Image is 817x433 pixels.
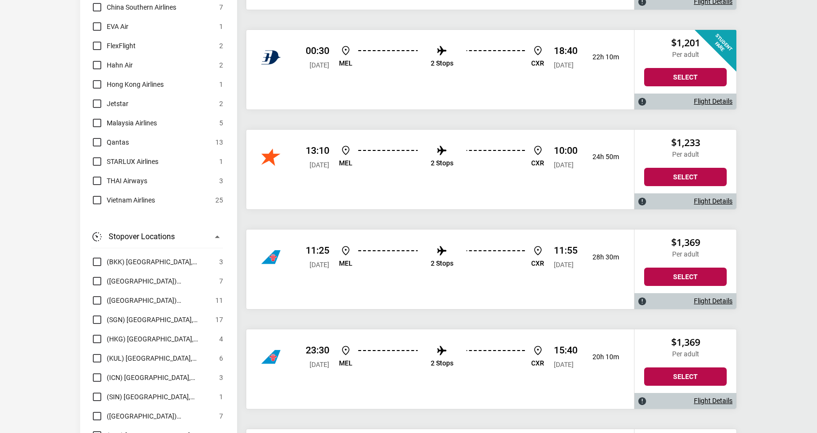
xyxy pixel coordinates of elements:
[554,145,578,156] p: 10:00
[431,359,453,367] p: 2 Stops
[306,45,329,56] p: 00:30
[219,117,223,129] span: 5
[431,159,453,167] p: 2 Stops
[91,372,214,383] label: Seoul, South Korea
[91,98,128,109] label: Jetstar
[219,333,223,345] span: 4
[339,359,352,367] p: MEL
[554,361,574,368] span: [DATE]
[107,275,214,287] span: ([GEOGRAPHIC_DATA]) [GEOGRAPHIC_DATA], [GEOGRAPHIC_DATA]
[261,347,281,366] img: China Southern Airlines
[91,117,157,129] label: Malaysia Airlines
[219,156,223,167] span: 1
[219,59,223,71] span: 2
[107,372,214,383] span: (ICN) [GEOGRAPHIC_DATA], [GEOGRAPHIC_DATA]
[585,153,619,161] p: 24h 50m
[91,352,214,364] label: Kuala Lumpur, Malaysia
[644,51,727,59] p: Per adult
[107,256,214,268] span: (BKK) [GEOGRAPHIC_DATA], [GEOGRAPHIC_DATA]
[107,314,211,325] span: (SGN) [GEOGRAPHIC_DATA], [GEOGRAPHIC_DATA]
[107,410,214,422] span: ([GEOGRAPHIC_DATA]) [GEOGRAPHIC_DATA], [GEOGRAPHIC_DATA]
[91,275,214,287] label: Guangzhou, China
[531,259,544,268] p: CXR
[107,79,164,90] span: Hong Kong Airlines
[219,175,223,187] span: 3
[694,197,732,205] a: Flight Details
[554,261,574,269] span: [DATE]
[107,352,214,364] span: (KUL) [GEOGRAPHIC_DATA], [GEOGRAPHIC_DATA]
[219,1,223,13] span: 7
[689,3,763,77] div: Student Fare
[261,247,281,267] img: China Southern Airlines
[215,295,223,306] span: 11
[554,45,578,56] p: 18:40
[219,352,223,364] span: 6
[107,295,211,306] span: ([GEOGRAPHIC_DATA]) [GEOGRAPHIC_DATA], [GEOGRAPHIC_DATA]
[91,21,128,32] label: EVA Air
[554,244,578,256] p: 11:55
[246,329,634,409] div: China Southern Airlines 23:30 [DATE] MEL 2 Stops CXR 15:40 [DATE] 20h 10m
[107,333,214,345] span: (HKG) [GEOGRAPHIC_DATA], [GEOGRAPHIC_DATA]
[246,130,634,209] div: Jetstar 13:10 [DATE] MEL 2 Stops CXR 10:00 [DATE] 24h 50m
[634,193,736,209] div: Flight Details
[107,175,147,187] span: THAI Airways
[91,136,129,148] label: Qantas
[554,61,574,69] span: [DATE]
[306,344,329,356] p: 23:30
[91,59,133,71] label: Hahn Air
[91,156,158,167] label: STARLUX Airlines
[219,275,223,287] span: 7
[107,98,128,109] span: Jetstar
[107,40,136,52] span: FlexFlight
[339,159,352,167] p: MEL
[91,79,164,90] label: Hong Kong Airlines
[215,314,223,325] span: 17
[634,393,736,409] div: Flight Details
[219,391,223,403] span: 1
[107,391,214,403] span: (SIN) [GEOGRAPHIC_DATA], [GEOGRAPHIC_DATA]
[215,194,223,206] span: 25
[431,59,453,68] p: 2 Stops
[107,194,155,206] span: Vietnam Airlines
[531,359,544,367] p: CXR
[694,297,732,305] a: Flight Details
[531,59,544,68] p: CXR
[215,136,223,148] span: 13
[310,361,329,368] span: [DATE]
[339,259,352,268] p: MEL
[107,21,128,32] span: EVA Air
[644,37,727,49] h2: $1,201
[554,344,578,356] p: 15:40
[694,397,732,405] a: Flight Details
[91,194,155,206] label: Vietnam Airlines
[531,159,544,167] p: CXR
[91,225,223,248] button: Stopover Locations
[261,48,281,67] img: Malaysia Airlines
[644,268,727,286] button: Select
[644,137,727,149] h2: $1,233
[261,148,281,167] img: Jetstar
[644,350,727,358] p: Per adult
[91,1,176,13] label: China Southern Airlines
[91,295,211,306] label: Hanoi, Vietnam
[431,259,453,268] p: 2 Stops
[219,21,223,32] span: 1
[644,337,727,348] h2: $1,369
[91,333,214,345] label: Hong Kong, Hong Kong
[91,175,147,187] label: THAI Airways
[585,53,619,61] p: 22h 10m
[107,1,176,13] span: China Southern Airlines
[107,117,157,129] span: Malaysia Airlines
[585,253,619,261] p: 28h 30m
[554,161,574,169] span: [DATE]
[644,168,727,186] button: Select
[91,410,214,422] label: Sydney, Australia
[219,410,223,422] span: 7
[246,30,634,109] div: Malaysia Airlines 00:30 [DATE] MEL 2 Stops CXR 18:40 [DATE] 22h 10m
[219,372,223,383] span: 3
[694,97,732,106] a: Flight Details
[91,40,136,52] label: FlexFlight
[306,145,329,156] p: 13:10
[585,353,619,361] p: 20h 10m
[107,156,158,167] span: STARLUX Airlines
